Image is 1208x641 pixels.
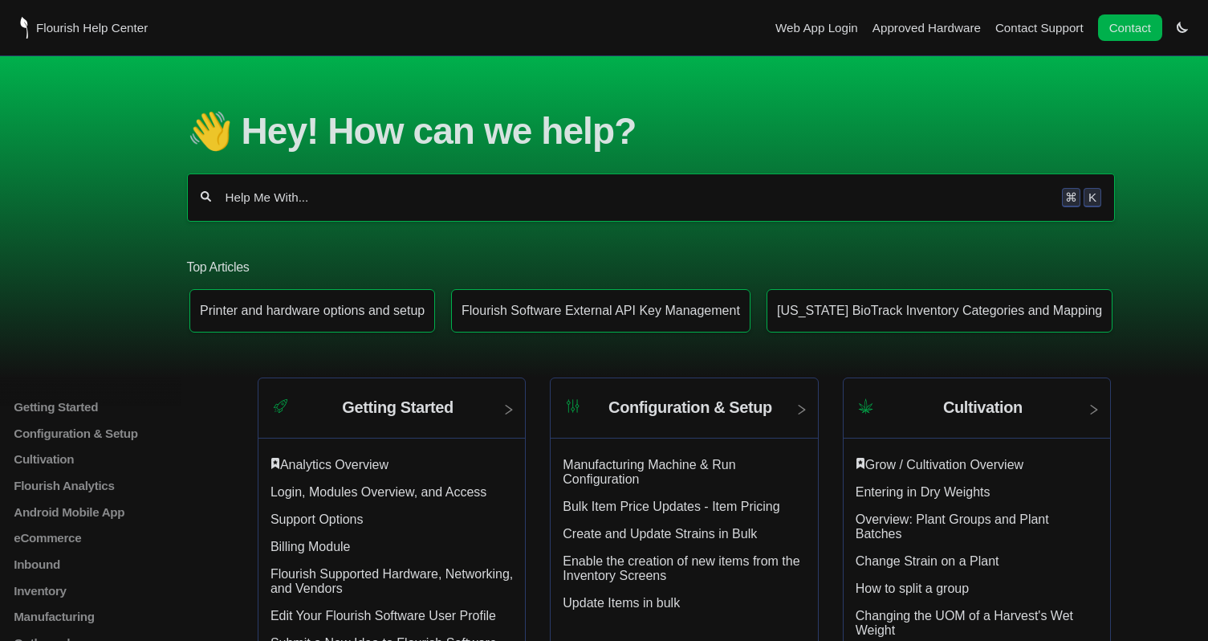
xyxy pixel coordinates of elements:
a: Update Items in bulk article [563,596,680,610]
a: Category icon Getting Started [258,390,525,439]
a: Bulk Item Price Updates - Item Pricing article [563,500,779,513]
kbd: ⌘ [1062,188,1080,207]
h1: 👋 Hey! How can we help? [187,109,1115,153]
kbd: K [1084,188,1101,207]
a: Article: Printer and hardware options and setup [189,289,435,333]
a: Flourish Analytics [12,479,205,492]
img: Category icon [856,396,876,416]
a: Inventory [12,583,205,597]
a: Android Mobile App [12,504,205,518]
a: Support Options article [270,512,364,526]
p: [US_STATE] BioTrack Inventory Categories and Mapping [777,304,1102,318]
a: Login, Modules Overview, and Access article [270,485,486,499]
a: Contact Support navigation item [995,21,1084,35]
a: Web App Login navigation item [775,21,858,35]
a: Switch dark mode setting [1177,20,1188,34]
a: Manufacturing Machine & Run Configuration article [563,458,735,486]
a: Change Strain on a Plant article [856,554,999,568]
a: Category icon Cultivation [844,390,1110,439]
a: Manufacturing [12,610,205,623]
section: Top Articles [187,235,1115,345]
input: Help Me With... [224,190,1050,206]
a: Overview: Plant Groups and Plant Batches article [856,512,1049,541]
svg: Featured [270,458,280,469]
a: Cultivation [12,452,205,466]
a: Configuration & Setup [12,427,205,440]
a: Edit Your Flourish Software User Profile article [270,609,496,623]
a: Category icon Configuration & Setup [551,390,817,439]
div: ​ [270,458,513,472]
a: Inbound [12,557,205,571]
li: Contact desktop [1094,17,1166,39]
img: Category icon [563,396,583,416]
h2: Getting Started [342,398,453,417]
a: Approved Hardware navigation item [872,21,981,35]
img: Flourish Help Center Logo [20,17,28,39]
a: Entering in Dry Weights article [856,485,990,499]
a: Article: Flourish Software External API Key Management [451,289,750,333]
a: Enable the creation of new items from the Inventory Screens article [563,554,799,582]
h2: Top Articles [187,259,1115,276]
a: Article: New York BioTrack Inventory Categories and Mapping [767,289,1112,333]
img: Category icon [270,396,291,416]
p: Flourish Software External API Key Management [462,304,740,318]
h2: Cultivation [943,398,1023,417]
a: eCommerce [12,531,205,545]
p: Printer and hardware options and setup [200,304,425,318]
span: Flourish Help Center [36,21,148,35]
a: Getting Started [12,400,205,414]
a: Create and Update Strains in Bulk article [563,527,757,541]
a: How to split a group article [856,582,969,595]
a: Changing the UOM of a Harvest's Wet Weight article [856,609,1073,637]
h2: Configuration & Setup [608,398,772,417]
a: Billing Module article [270,540,351,553]
div: Keyboard shortcut for search [1062,188,1101,207]
a: Flourish Help Center [20,17,148,39]
a: Contact [1098,14,1162,41]
svg: Featured [856,458,865,469]
a: Analytics Overview article [280,458,388,472]
a: Flourish Supported Hardware, Networking, and Vendors article [270,567,513,595]
div: ​ [856,458,1098,472]
a: Grow / Cultivation Overview article [865,458,1023,472]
